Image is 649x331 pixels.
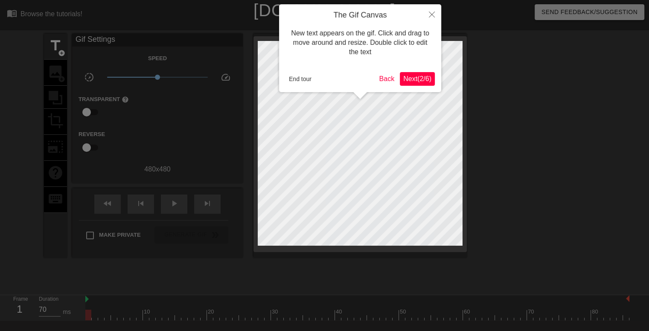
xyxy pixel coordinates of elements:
[376,72,398,86] button: Back
[285,73,315,85] button: End tour
[422,4,441,24] button: Close
[400,72,435,86] button: Next
[285,20,435,66] div: New text appears on the gif. Click and drag to move around and resize. Double click to edit the text
[403,75,431,82] span: Next ( 2 / 6 )
[285,11,435,20] h4: The Gif Canvas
